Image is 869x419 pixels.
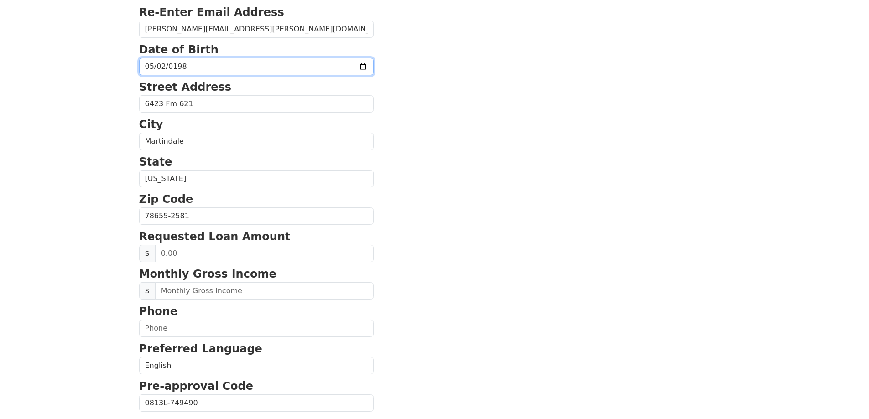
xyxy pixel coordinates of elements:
span: $ [139,245,156,262]
strong: Pre-approval Code [139,380,254,393]
strong: Preferred Language [139,342,262,355]
strong: State [139,155,172,168]
strong: Date of Birth [139,43,219,56]
input: Street Address [139,95,374,113]
input: Pre-approval Code [139,394,374,412]
input: Monthly Gross Income [155,282,374,300]
strong: Requested Loan Amount [139,230,291,243]
input: Phone [139,320,374,337]
p: Monthly Gross Income [139,266,374,282]
span: $ [139,282,156,300]
strong: City [139,118,163,131]
input: 0.00 [155,245,374,262]
input: Re-Enter Email Address [139,21,374,38]
strong: Zip Code [139,193,193,206]
input: Zip Code [139,207,374,225]
strong: Re-Enter Email Address [139,6,284,19]
input: City [139,133,374,150]
strong: Street Address [139,81,232,93]
strong: Phone [139,305,178,318]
